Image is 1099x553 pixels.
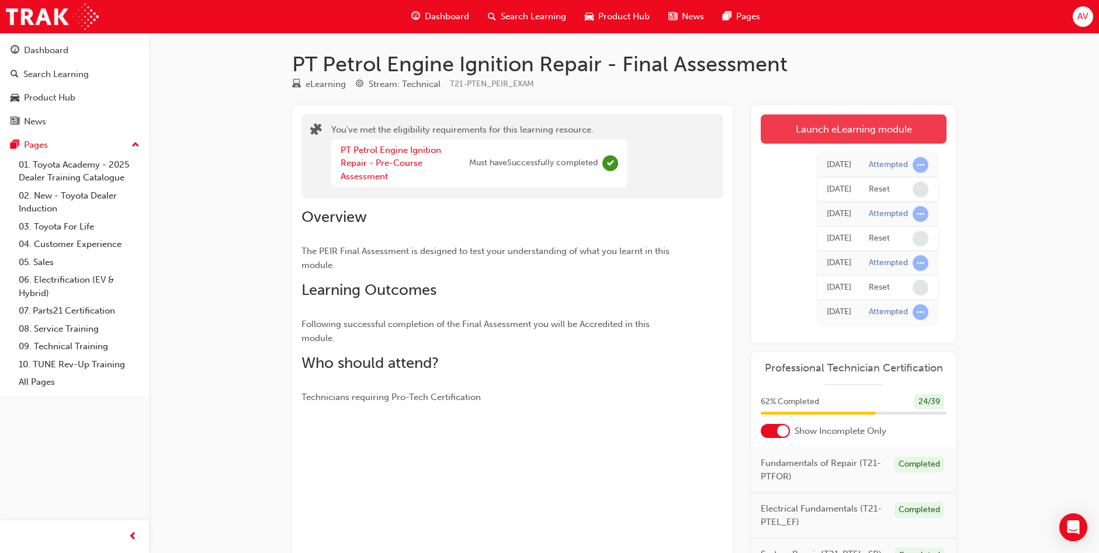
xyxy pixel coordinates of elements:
[301,354,439,372] span: Who should attend?
[469,156,598,170] span: Must have Successfully completed
[827,183,851,196] div: Fri Sep 19 2025 11:42:13 GMT+0800 (Australian Western Standard Time)
[869,282,890,293] div: Reset
[5,111,144,133] a: News
[913,231,928,246] span: learningRecordVerb_NONE-icon
[14,320,144,338] a: 08. Service Training
[913,206,928,222] span: learningRecordVerb_ATTEMPT-icon
[341,145,441,182] a: PT Petrol Engine Ignition Repair - Pre-Course Assessment
[795,425,886,438] span: Show Incomplete Only
[913,182,928,197] span: learningRecordVerb_NONE-icon
[11,140,19,151] span: pages-icon
[301,246,672,270] span: The PEIR Final Assessment is designed to test your understanding of what you learnt in this module.
[602,155,618,171] span: Complete
[5,40,144,61] a: Dashboard
[402,5,479,29] a: guage-iconDashboard
[292,79,301,90] span: learningResourceType_ELEARNING-icon
[736,10,760,23] span: Pages
[355,79,364,90] span: target-icon
[1077,10,1088,23] span: AV
[827,207,851,221] div: Fri Sep 19 2025 11:41:45 GMT+0800 (Australian Western Standard Time)
[827,305,851,319] div: Mon Sep 08 2025 21:23:39 GMT+0800 (Australian Western Standard Time)
[11,46,19,56] span: guage-icon
[713,5,769,29] a: pages-iconPages
[827,256,851,270] div: Mon Sep 08 2025 21:52:51 GMT+0800 (Australian Western Standard Time)
[827,281,851,294] div: Mon Sep 08 2025 21:52:49 GMT+0800 (Australian Western Standard Time)
[5,134,144,156] button: Pages
[411,9,420,24] span: guage-icon
[913,255,928,271] span: learningRecordVerb_ATTEMPT-icon
[24,115,46,128] div: News
[14,356,144,374] a: 10. TUNE Rev-Up Training
[450,79,534,89] span: Learning resource code
[23,68,89,81] div: Search Learning
[913,280,928,295] span: learningRecordVerb_NONE-icon
[301,319,652,343] span: Following successful completion of the Final Assessment you will be Accredited in this module.
[869,233,890,244] div: Reset
[585,9,594,24] span: car-icon
[14,156,144,187] a: 01. Toyota Academy - 2025 Dealer Training Catalogue
[895,502,944,518] div: Completed
[761,502,885,528] span: Electrical Fundamentals (T21-PTEL_EF)
[895,457,944,472] div: Completed
[761,457,885,483] span: Fundamentals of Repair (T21-PTFOR)
[479,5,575,29] a: search-iconSearch Learning
[1059,513,1087,541] div: Open Intercom Messenger
[869,258,908,269] div: Attempted
[11,69,19,80] span: search-icon
[869,307,908,318] div: Attempted
[598,10,650,23] span: Product Hub
[501,10,566,23] span: Search Learning
[1073,6,1093,27] button: AV
[913,157,928,173] span: learningRecordVerb_ATTEMPT-icon
[488,9,496,24] span: search-icon
[14,338,144,356] a: 09. Technical Training
[301,392,481,402] span: Technicians requiring Pro-Tech Certification
[5,64,144,85] a: Search Learning
[369,78,441,91] div: Stream: Technical
[301,208,367,226] span: Overview
[827,232,851,245] div: Fri Sep 19 2025 11:41:44 GMT+0800 (Australian Western Standard Time)
[761,114,947,144] a: Launch eLearning module
[292,51,956,77] h1: PT Petrol Engine Ignition Repair - Final Assessment
[24,44,68,57] div: Dashboard
[129,530,137,544] span: prev-icon
[761,361,947,375] a: Professional Technician Certification
[869,159,908,171] div: Attempted
[913,304,928,320] span: learningRecordVerb_ATTEMPT-icon
[355,77,441,92] div: Stream
[14,302,144,320] a: 07. Parts21 Certification
[869,184,890,195] div: Reset
[723,9,731,24] span: pages-icon
[6,4,99,30] img: Trak
[14,373,144,391] a: All Pages
[24,91,75,105] div: Product Hub
[310,124,322,138] span: puzzle-icon
[14,271,144,302] a: 06. Electrification (EV & Hybrid)
[5,87,144,109] a: Product Hub
[301,281,436,299] span: Learning Outcomes
[5,37,144,134] button: DashboardSearch LearningProduct HubNews
[306,78,346,91] div: eLearning
[575,5,659,29] a: car-iconProduct Hub
[659,5,713,29] a: news-iconNews
[668,9,677,24] span: news-icon
[131,138,140,153] span: up-icon
[24,138,48,152] div: Pages
[14,218,144,236] a: 03. Toyota For Life
[14,235,144,253] a: 04. Customer Experience
[331,123,627,190] div: You've met the eligibility requirements for this learning resource.
[914,394,944,410] div: 24 / 39
[11,117,19,127] span: news-icon
[827,158,851,172] div: Fri Sep 19 2025 11:42:14 GMT+0800 (Australian Western Standard Time)
[11,93,19,103] span: car-icon
[761,395,819,409] span: 62 % Completed
[425,10,469,23] span: Dashboard
[14,187,144,218] a: 02. New - Toyota Dealer Induction
[292,77,346,92] div: Type
[14,253,144,272] a: 05. Sales
[869,208,908,220] div: Attempted
[682,10,704,23] span: News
